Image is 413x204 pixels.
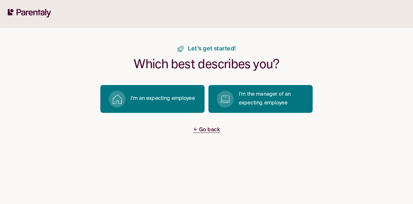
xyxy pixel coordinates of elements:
[239,90,305,108] p: I’m the manager of an expecting employee
[134,56,279,72] h1: Which best describes you?
[193,127,220,133] span: Go back
[193,126,220,134] a: Go back
[208,85,313,113] button: I’m the manager of an expecting employee
[188,46,236,52] span: Let’s get started!
[100,85,205,113] button: I’m an expecting employee
[131,94,195,103] p: I’m an expecting employee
